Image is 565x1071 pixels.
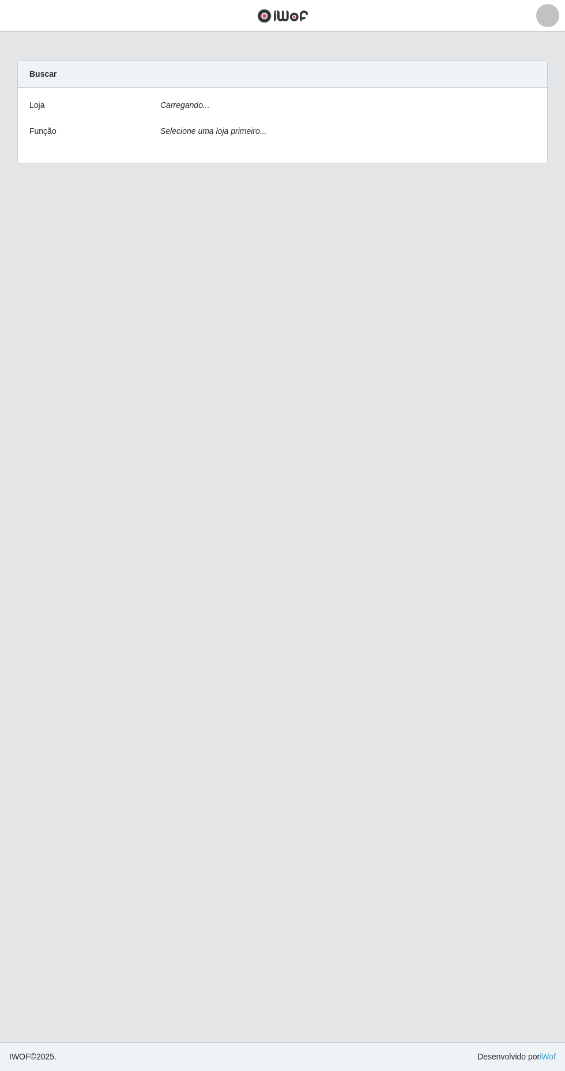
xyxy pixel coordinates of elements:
strong: Buscar [29,69,56,78]
a: iWof [540,1052,556,1061]
span: IWOF [9,1052,31,1061]
span: Desenvolvido por [477,1051,556,1063]
i: Carregando... [160,100,210,110]
img: CoreUI Logo [257,9,308,23]
label: Loja [29,99,44,111]
label: Função [29,125,56,137]
i: Selecione uma loja primeiro... [160,126,266,136]
span: © 2025 . [9,1051,56,1063]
